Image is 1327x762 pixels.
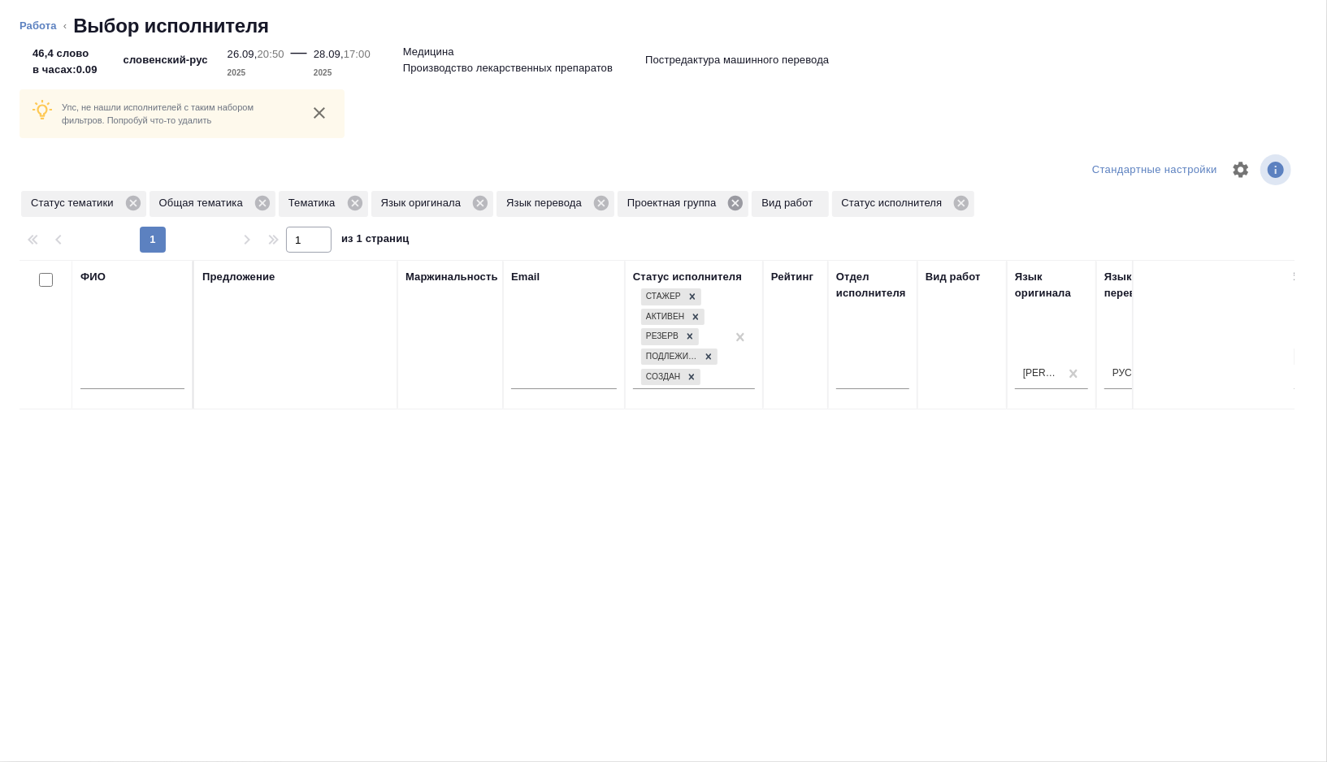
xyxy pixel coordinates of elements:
[618,191,748,217] div: Проектная группа
[21,191,146,217] div: Статус тематики
[640,287,703,307] div: Стажер, Активен, Резерв, Подлежит внедрению, Создан
[771,269,813,285] div: Рейтинг
[341,229,410,253] span: из 1 страниц
[150,191,275,217] div: Общая тематика
[403,44,454,60] p: Медицина
[73,13,269,39] h2: Выбор исполнителя
[1260,154,1294,185] span: Посмотреть информацию
[1023,366,1060,380] div: [PERSON_NAME]
[641,288,683,305] div: Стажер
[33,45,98,62] p: 46,4 слово
[20,13,1307,39] nav: breadcrumb
[202,269,275,285] div: Предложение
[288,195,341,211] p: Тематика
[228,48,258,60] p: 26.09,
[159,195,249,211] p: Общая тематика
[307,101,332,125] button: close
[640,327,700,347] div: Стажер, Активен, Резерв, Подлежит внедрению, Создан
[640,367,702,387] div: Стажер, Активен, Резерв, Подлежит внедрению, Создан
[645,52,829,68] p: Постредактура машинного перевода
[371,191,494,217] div: Язык оригинала
[842,195,948,211] p: Статус исполнителя
[627,195,722,211] p: Проектная группа
[381,195,467,211] p: Язык оригинала
[1088,158,1221,183] div: split button
[63,18,67,34] li: ‹
[80,269,106,285] div: ФИО
[836,269,909,301] div: Отдел исполнителя
[258,48,284,60] p: 20:50
[641,328,681,345] div: Резерв
[506,195,588,211] p: Язык перевода
[511,269,540,285] div: Email
[926,269,981,285] div: Вид работ
[641,369,683,386] div: Создан
[641,349,700,366] div: Подлежит внедрению
[279,191,368,217] div: Тематика
[344,48,371,60] p: 17:00
[291,39,307,81] div: —
[497,191,614,217] div: Язык перевода
[641,309,687,326] div: Активен
[832,191,975,217] div: Статус исполнителя
[640,347,719,367] div: Стажер, Активен, Резерв, Подлежит внедрению, Создан
[1104,269,1177,301] div: Язык перевода
[1015,269,1088,301] div: Язык оригинала
[31,195,119,211] p: Статус тематики
[62,101,294,127] p: Упс, не нашли исполнителей с таким набором фильтров. Попробуй что-то удалить
[633,269,742,285] div: Статус исполнителя
[1112,366,1150,380] div: Русский
[1221,150,1260,189] span: Настроить таблицу
[314,48,344,60] p: 28.09,
[640,307,706,327] div: Стажер, Активен, Резерв, Подлежит внедрению, Создан
[20,19,57,32] a: Работа
[761,195,818,211] p: Вид работ
[405,269,498,285] div: Маржинальность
